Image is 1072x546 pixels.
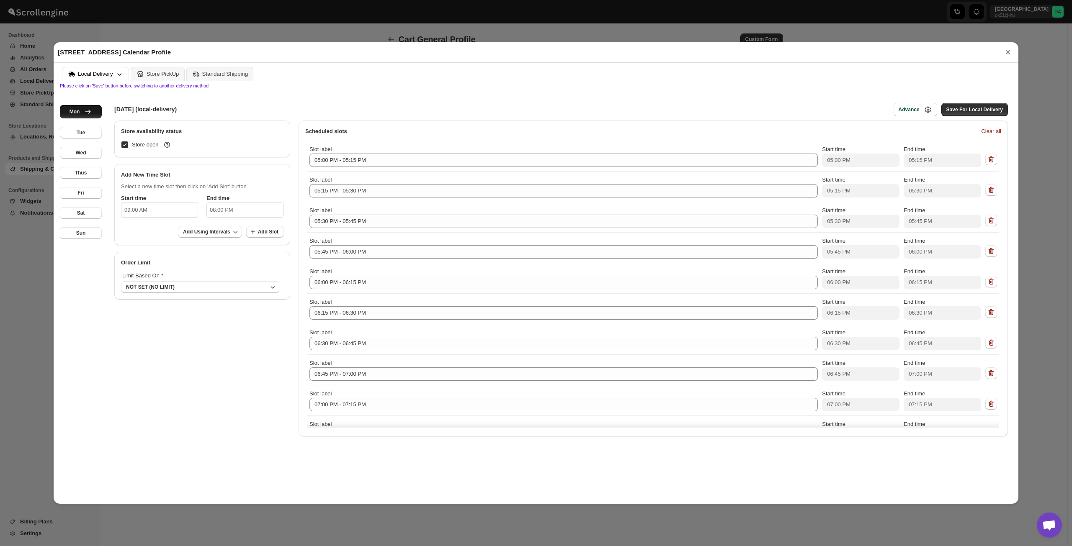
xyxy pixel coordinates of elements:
p: Please click on 'Save' button before switching to another delivery method [60,83,1012,88]
h3: Scheduled slots [305,127,974,136]
h2: Order Limit [121,259,283,267]
button: Wed [60,147,102,159]
div: Start time [822,176,899,197]
div: Open chat [1037,513,1062,538]
button: Tue [60,127,102,138]
div: Standard Shipping [202,71,248,77]
button: Thus [60,167,102,179]
div: Sat [77,210,85,216]
div: End time [904,145,981,167]
div: End time [904,390,981,411]
div: Start time [822,359,899,381]
div: Start time [822,390,899,411]
h2: Store availability status [121,127,283,136]
div: Slot label [309,298,818,320]
div: Slot label [309,359,818,381]
button: Add Using Intervals [178,226,242,238]
b: End time [206,195,229,201]
button: Save For Local Delivery [941,103,1008,116]
span: Add Slot [258,228,278,235]
div: Start time [822,298,899,320]
button: Mon [60,105,102,118]
span: Add Using Intervals [183,228,230,235]
h2: Add New Time Slot [121,171,283,179]
div: Start time [822,237,899,259]
div: Advance [899,106,920,113]
div: Slot label [309,390,818,411]
div: Slot label [309,206,818,228]
div: Slot label [309,145,818,167]
div: Slot label [309,237,818,259]
div: Start time [822,145,899,167]
span: Clear all [981,127,1001,136]
div: End time [904,267,981,289]
div: Mon [70,108,80,115]
span: Save For Local Delivery [946,106,1003,113]
div: End time [904,328,981,350]
button: Advance [894,103,937,116]
button: Fri [60,187,102,199]
button: Sat [60,207,102,219]
p: Select a new time slot then click on 'Add Slot' button [121,182,283,191]
div: End time [904,206,981,228]
div: Store PickUp [147,71,179,77]
div: Sun [76,230,86,236]
b: Start time [121,195,146,201]
div: Slot label [309,267,818,289]
button: Local Delivery [62,67,129,81]
div: Slot label [309,328,818,350]
div: Start time [822,328,899,350]
div: End time [904,176,981,197]
div: Slot label [309,420,818,442]
div: Start time [822,206,899,228]
div: End time [904,359,981,381]
h5: [DATE] (local-delivery) [114,105,177,113]
div: Wed [75,149,86,156]
button: Standard Shipping [186,67,254,81]
div: End time [904,237,981,259]
button: NOT SET (NO LIMIT) [121,281,279,293]
div: Fri [77,190,84,196]
button: Clear all [976,125,1006,138]
div: Local Delivery [78,71,113,77]
h2: [STREET_ADDRESS] Calendar Profile [58,48,171,56]
div: End time [904,420,981,442]
div: Slot label [309,176,818,197]
div: NOT SET (NO LIMIT) [126,284,175,290]
p: Limit Based On [121,270,279,281]
span: Store open [132,141,171,149]
div: Start time [822,420,899,442]
button: × [1002,46,1014,58]
div: Thus [75,169,87,176]
button: Store PickUp [131,67,185,81]
button: Sun [60,227,102,239]
button: Add Slot [246,226,283,238]
div: Tue [77,129,85,136]
div: Start time [822,267,899,289]
div: End time [904,298,981,320]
